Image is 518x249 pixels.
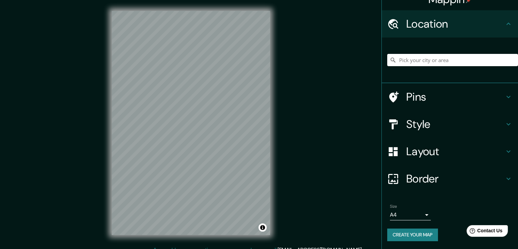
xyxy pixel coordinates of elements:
div: A4 [390,209,431,220]
button: Create your map [387,229,438,241]
canvas: Map [112,11,270,235]
h4: Style [406,117,504,131]
h4: Pins [406,90,504,104]
input: Pick your city or area [387,54,518,66]
div: Layout [382,138,518,165]
h4: Layout [406,145,504,158]
h4: Border [406,172,504,186]
div: Border [382,165,518,192]
h4: Location [406,17,504,31]
iframe: Help widget launcher [457,222,511,241]
div: Location [382,10,518,38]
button: Toggle attribution [258,223,267,232]
div: Style [382,111,518,138]
label: Size [390,204,397,209]
div: Pins [382,83,518,111]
